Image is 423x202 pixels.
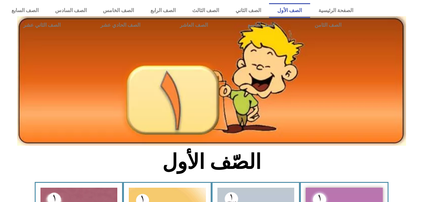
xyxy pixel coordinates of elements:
h2: الصّف الأول [106,150,317,174]
a: الصف الأول [269,3,310,18]
a: الصف الثالث [184,3,227,18]
a: الصف الثاني [227,3,269,18]
a: الصف السادس [47,3,95,18]
a: الصف الثامن [295,18,361,32]
a: الصف الثاني عشر [3,18,80,32]
a: الصف الحادي عشر [80,18,160,32]
a: الصف السابع [3,3,47,18]
a: الصف التاسع [228,18,295,32]
a: الصف الرابع [142,3,184,18]
a: الصف العاشر [160,18,228,32]
a: الصف الخامس [95,3,142,18]
a: الصفحة الرئيسية [310,3,361,18]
